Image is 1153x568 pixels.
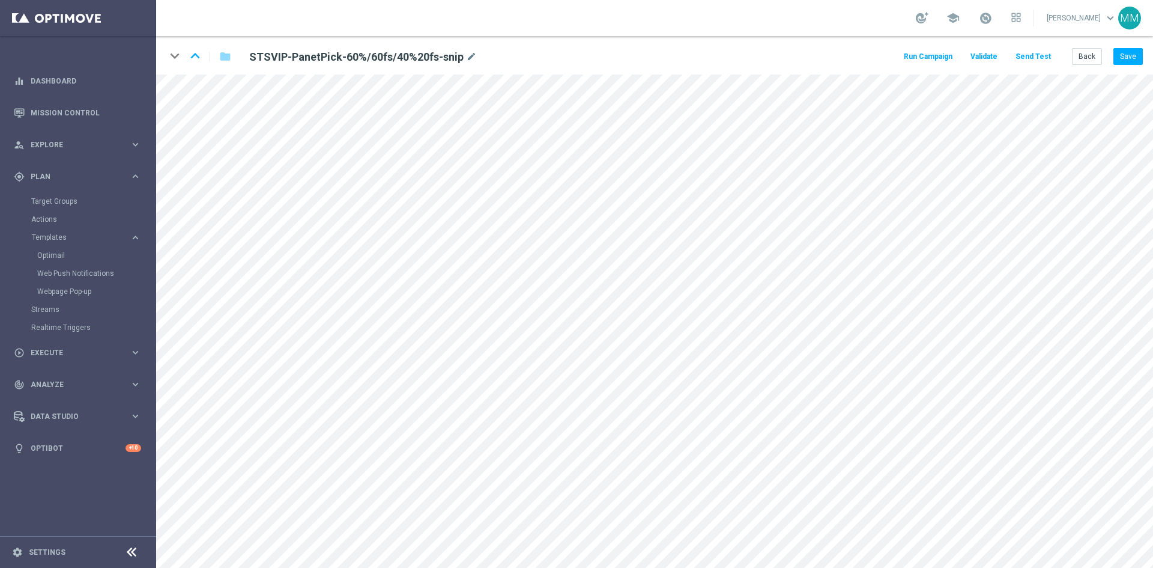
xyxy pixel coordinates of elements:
[130,232,141,243] i: keyboard_arrow_right
[32,234,130,241] div: Templates
[31,319,155,337] div: Realtime Triggers
[31,432,126,464] a: Optibot
[13,76,142,86] button: equalizer Dashboard
[13,348,142,358] button: play_circle_outline Execute keyboard_arrow_right
[31,215,125,224] a: Actions
[31,173,130,180] span: Plan
[219,49,231,64] i: folder
[14,379,130,390] div: Analyze
[31,305,125,314] a: Streams
[126,444,141,452] div: +10
[31,349,130,356] span: Execute
[31,323,125,332] a: Realtime Triggers
[14,139,130,150] div: Explore
[14,76,25,87] i: equalizer
[466,50,477,64] i: mode_edit
[130,411,141,422] i: keyboard_arrow_right
[14,171,130,182] div: Plan
[14,379,25,390] i: track_changes
[31,301,155,319] div: Streams
[1118,7,1141,29] div: MM
[130,379,141,390] i: keyboard_arrow_right
[31,192,155,210] div: Target Groups
[37,246,155,264] div: Optimail
[14,347,25,358] i: play_circle_outline
[12,547,23,558] i: settings
[14,432,141,464] div: Optibot
[37,269,125,278] a: Web Push Notifications
[13,172,142,182] button: gps_fixed Plan keyboard_arrow_right
[130,139,141,150] i: keyboard_arrow_right
[31,97,141,129] a: Mission Control
[31,413,130,420] span: Data Studio
[31,381,130,388] span: Analyze
[969,49,999,65] button: Validate
[130,347,141,358] i: keyboard_arrow_right
[37,264,155,282] div: Web Push Notifications
[31,65,141,97] a: Dashboard
[14,443,25,454] i: lightbulb
[13,444,142,453] button: lightbulb Optibot +10
[1104,11,1117,25] span: keyboard_arrow_down
[31,210,155,228] div: Actions
[249,50,464,64] h2: STSVIP-PanetPick-60%/60fs/40%20fs-snip
[13,140,142,150] button: person_search Explore keyboard_arrow_right
[37,287,125,296] a: Webpage Pop-up
[13,108,142,118] button: Mission Control
[1014,49,1053,65] button: Send Test
[37,251,125,260] a: Optimail
[29,549,65,556] a: Settings
[14,65,141,97] div: Dashboard
[1113,48,1143,65] button: Save
[31,233,142,242] button: Templates keyboard_arrow_right
[186,47,204,65] i: keyboard_arrow_up
[13,380,142,389] button: track_changes Analyze keyboard_arrow_right
[13,412,142,421] button: Data Studio keyboard_arrow_right
[1046,9,1118,27] a: [PERSON_NAME]keyboard_arrow_down
[14,411,130,422] div: Data Studio
[32,234,118,241] span: Templates
[14,139,25,150] i: person_search
[31,197,125,206] a: Target Groups
[946,11,960,25] span: school
[970,52,997,61] span: Validate
[31,141,130,148] span: Explore
[14,97,141,129] div: Mission Control
[31,228,155,301] div: Templates
[14,347,130,358] div: Execute
[1072,48,1102,65] button: Back
[902,49,954,65] button: Run Campaign
[130,171,141,182] i: keyboard_arrow_right
[14,171,25,182] i: gps_fixed
[218,47,232,66] button: folder
[37,282,155,301] div: Webpage Pop-up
